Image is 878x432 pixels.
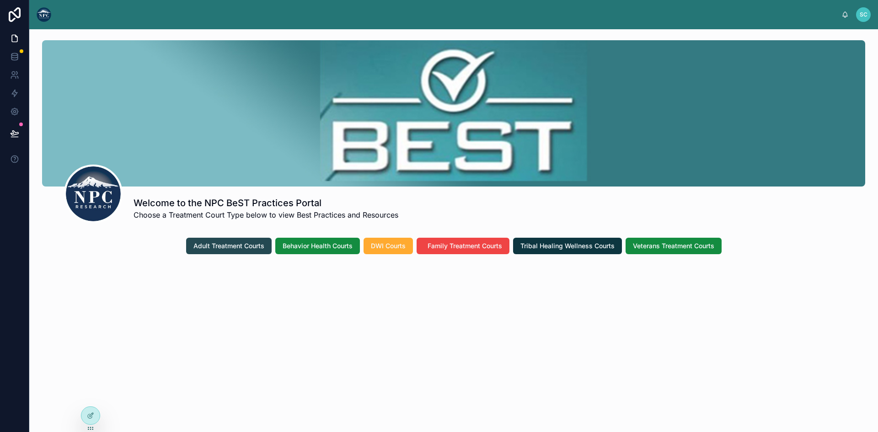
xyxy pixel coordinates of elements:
[417,238,509,254] button: Family Treatment Courts
[633,241,714,251] span: Veterans Treatment Courts
[364,238,413,254] button: DWI Courts
[428,241,502,251] span: Family Treatment Courts
[626,238,722,254] button: Veterans Treatment Courts
[37,7,51,22] img: App logo
[371,241,406,251] span: DWI Courts
[134,209,398,220] span: Choose a Treatment Court Type below to view Best Practices and Resources
[193,241,264,251] span: Adult Treatment Courts
[860,11,867,18] span: SC
[520,241,615,251] span: Tribal Healing Wellness Courts
[134,197,398,209] h1: Welcome to the NPC BeST Practices Portal
[283,241,353,251] span: Behavior Health Courts
[513,238,622,254] button: Tribal Healing Wellness Courts
[275,238,360,254] button: Behavior Health Courts
[186,238,272,254] button: Adult Treatment Courts
[59,13,841,16] div: scrollable content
